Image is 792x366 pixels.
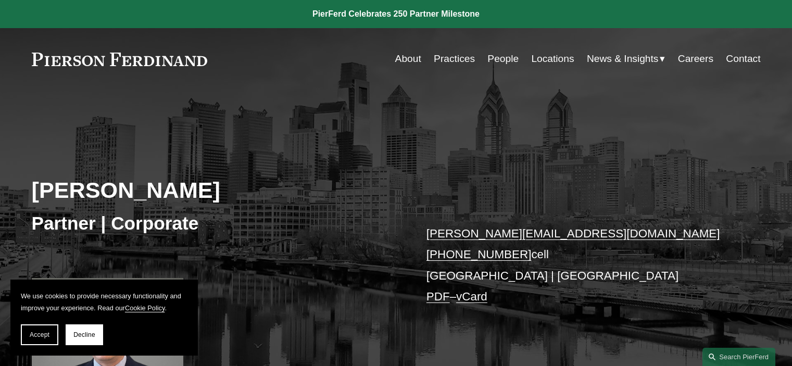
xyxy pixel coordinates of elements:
[702,348,775,366] a: Search this site
[66,324,103,345] button: Decline
[456,290,487,303] a: vCard
[21,324,58,345] button: Accept
[426,290,450,303] a: PDF
[32,212,396,235] h3: Partner | Corporate
[73,331,95,338] span: Decline
[487,49,519,69] a: People
[531,49,574,69] a: Locations
[434,49,475,69] a: Practices
[125,304,165,312] a: Cookie Policy
[726,49,760,69] a: Contact
[426,223,730,307] p: cell [GEOGRAPHIC_DATA] | [GEOGRAPHIC_DATA] –
[10,280,198,356] section: Cookie banner
[587,50,659,68] span: News & Insights
[21,290,187,314] p: We use cookies to provide necessary functionality and improve your experience. Read our .
[426,227,720,240] a: [PERSON_NAME][EMAIL_ADDRESS][DOMAIN_NAME]
[32,176,396,204] h2: [PERSON_NAME]
[395,49,421,69] a: About
[587,49,665,69] a: folder dropdown
[678,49,713,69] a: Careers
[426,248,532,261] a: [PHONE_NUMBER]
[30,331,49,338] span: Accept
